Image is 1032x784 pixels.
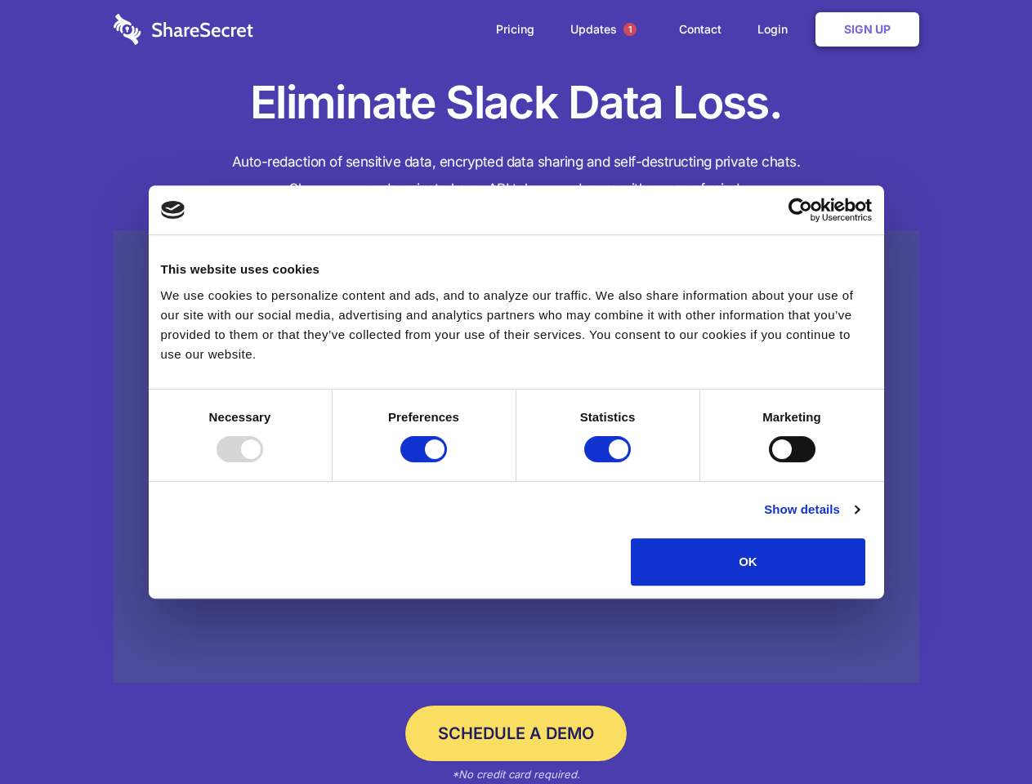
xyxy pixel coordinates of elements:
img: logo-wordmark-white-trans-d4663122ce5f474addd5e946df7df03e33cb6a1c49d2221995e7729f52c070b2.svg [114,14,253,45]
strong: Necessary [209,410,271,424]
a: Contact [663,4,738,55]
strong: Statistics [580,410,636,424]
img: logo [161,201,185,219]
a: Sign Up [815,12,919,47]
a: Pricing [480,4,551,55]
div: This website uses cookies [161,260,872,279]
a: Login [741,4,812,55]
strong: Marketing [762,410,821,424]
a: Wistia video thumbnail [114,230,919,684]
button: OK [631,538,865,586]
strong: Preferences [388,410,459,424]
h4: Auto-redaction of sensitive data, encrypted data sharing and self-destructing private chats. Shar... [114,149,919,203]
a: Show details [764,500,859,519]
span: 1 [623,23,637,36]
h1: Eliminate Slack Data Loss. [114,73,919,132]
a: Schedule a Demo [405,706,627,761]
em: *No credit card required. [452,768,580,781]
div: We use cookies to personalize content and ads, and to analyze our traffic. We also share informat... [161,286,872,364]
a: Usercentrics Cookiebot - opens in a new window [729,198,872,222]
